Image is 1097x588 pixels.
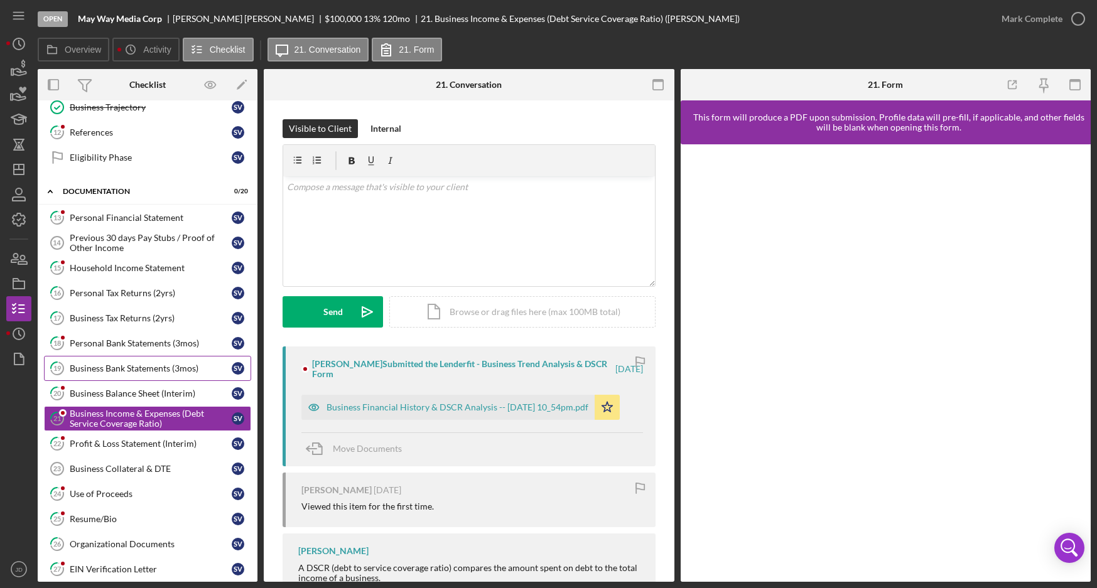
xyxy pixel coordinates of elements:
[225,188,248,195] div: 0 / 20
[63,188,217,195] div: Documentation
[70,388,232,398] div: Business Balance Sheet (Interim)
[44,431,251,456] a: 22Profit & Loss Statement (Interim)SV
[232,101,244,114] div: S V
[232,287,244,299] div: S V
[364,119,408,138] button: Internal
[374,485,401,495] time: 2025-09-25 00:43
[70,409,232,429] div: Business Income & Expenses (Debt Service Coverage Ratio)
[53,465,61,473] tspan: 23
[44,331,251,356] a: 18Personal Bank Statements (3mos)SV
[327,402,588,412] div: Business Financial History & DSCR Analysis -- [DATE] 10_54pm.pdf
[78,14,162,24] b: May Way Media Corp
[693,157,1080,569] iframe: Lenderfit form
[232,237,244,249] div: S V
[6,557,31,582] button: JD
[232,151,244,164] div: S V
[70,213,232,223] div: Personal Financial Statement
[53,289,62,297] tspan: 16
[53,515,61,523] tspan: 25
[143,45,171,55] label: Activity
[53,128,61,136] tspan: 12
[44,120,251,145] a: 12ReferencesSV
[15,566,23,573] text: JD
[399,45,434,55] label: 21. Form
[44,557,251,582] a: 27EIN Verification LetterSV
[232,563,244,575] div: S V
[312,359,613,379] div: [PERSON_NAME] Submitted the Lenderfit - Business Trend Analysis & DSCR Form
[232,513,244,525] div: S V
[295,45,361,55] label: 21. Conversation
[232,488,244,500] div: S V
[173,14,325,24] div: [PERSON_NAME] [PERSON_NAME]
[232,412,244,425] div: S V
[70,152,232,163] div: Eligibility Phase
[53,239,61,247] tspan: 14
[53,439,61,447] tspan: 22
[44,356,251,381] a: 19Business Bank Statements (3mos)SV
[372,38,442,61] button: 21. Form
[53,540,62,548] tspan: 26
[129,80,166,90] div: Checklist
[868,80,903,90] div: 21. Form
[44,506,251,532] a: 25Resume/BioSV
[382,14,410,24] div: 120 mo
[53,314,62,322] tspan: 17
[44,481,251,506] a: 24Use of ProceedsSV
[436,80,502,90] div: 21. Conversation
[53,213,61,222] tspan: 13
[53,414,61,422] tspan: 21
[44,281,251,306] a: 16Personal Tax Returns (2yrs)SV
[70,564,232,574] div: EIN Verification Letter
[70,363,232,373] div: Business Bank Statements (3mos)
[325,13,362,24] span: $100,000
[53,389,62,397] tspan: 20
[70,233,232,253] div: Previous 30 days Pay Stubs / Proof of Other Income
[989,6,1091,31] button: Mark Complete
[687,112,1091,132] div: This form will produce a PDF upon submission. Profile data will pre-fill, if applicable, and othe...
[70,127,232,137] div: References
[289,119,352,138] div: Visible to Client
[301,501,434,511] div: Viewed this item for the first time.
[70,288,232,298] div: Personal Tax Returns (2yrs)
[70,313,232,323] div: Business Tax Returns (2yrs)
[70,514,232,524] div: Resume/Bio
[210,45,246,55] label: Checklist
[44,381,251,406] a: 20Business Balance Sheet (Interim)SV
[65,45,101,55] label: Overview
[232,538,244,550] div: S V
[1054,533,1084,563] div: Open Intercom Messenger
[70,102,232,112] div: Business Trajectory
[44,456,251,481] a: 23Business Collateral & DTESV
[44,532,251,557] a: 26Organizational DocumentsSV
[70,464,232,474] div: Business Collateral & DTE
[232,312,244,324] div: S V
[53,264,61,272] tspan: 15
[298,546,369,556] div: [PERSON_NAME]
[70,263,232,273] div: Household Income Statement
[70,439,232,449] div: Profit & Loss Statement (Interim)
[232,126,244,139] div: S V
[70,338,232,348] div: Personal Bank Statements (3mos)
[232,362,244,375] div: S V
[323,296,343,328] div: Send
[53,339,61,347] tspan: 18
[44,230,251,255] a: 14Previous 30 days Pay Stubs / Proof of Other IncomeSV
[301,485,372,495] div: [PERSON_NAME]
[364,14,381,24] div: 13 %
[44,306,251,331] a: 17Business Tax Returns (2yrs)SV
[232,387,244,400] div: S V
[1002,6,1062,31] div: Mark Complete
[183,38,254,61] button: Checklist
[112,38,179,61] button: Activity
[615,364,643,374] time: 2025-09-25 02:54
[53,364,62,372] tspan: 19
[301,433,414,464] button: Move Documents
[53,489,62,498] tspan: 24
[421,14,740,24] div: 21. Business Income & Expenses (Debt Service Coverage Ratio) ([PERSON_NAME])
[370,119,401,138] div: Internal
[283,296,383,328] button: Send
[70,489,232,499] div: Use of Proceeds
[333,443,402,454] span: Move Documents
[232,337,244,350] div: S V
[232,211,244,224] div: S V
